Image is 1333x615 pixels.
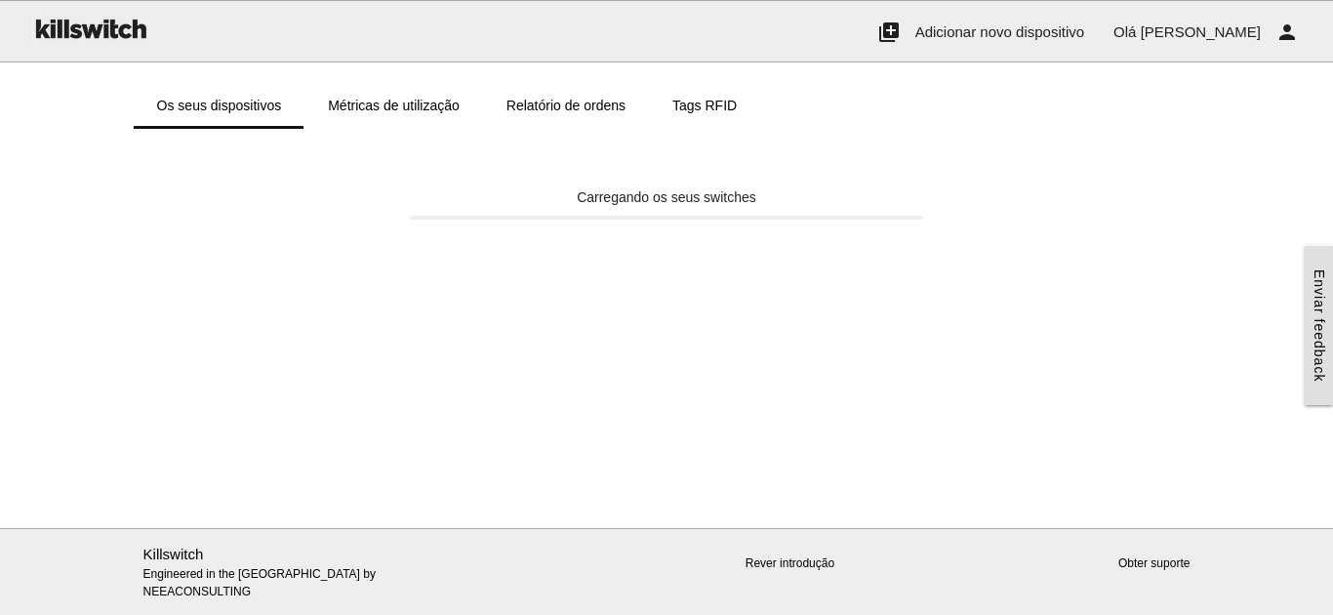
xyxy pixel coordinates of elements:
[29,1,150,56] img: ks-logo-black-160-b.png
[1113,23,1136,40] span: Olá
[1118,556,1190,570] a: Obter suporte
[649,82,760,129] a: Tags RFID
[410,187,923,208] div: Carregando os seus switches
[134,82,305,129] a: Os seus dispositivos
[143,544,479,601] p: Engineered in the [GEOGRAPHIC_DATA] by NEEACONSULTING
[1305,246,1333,405] a: Enviar feedback
[483,82,649,129] a: Relatório de ordens
[877,1,901,63] i: add_to_photos
[304,82,483,129] a: Métricas de utilização
[1275,1,1299,63] i: person
[143,546,204,562] a: Killswitch
[746,556,834,570] a: Rever introdução
[1141,23,1261,40] span: [PERSON_NAME]
[915,23,1084,40] span: Adicionar novo dispositivo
